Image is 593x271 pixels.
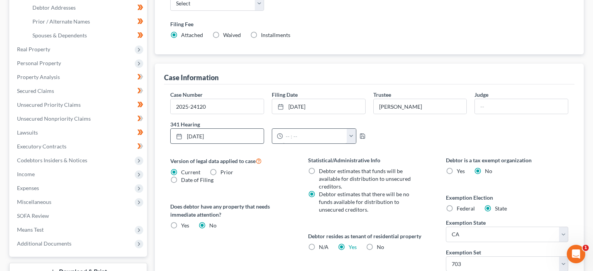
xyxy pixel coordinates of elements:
label: Case Number [170,91,203,99]
a: Property Analysis [11,70,147,84]
input: -- [475,99,568,114]
span: Current [181,169,200,175]
input: -- [374,99,467,114]
a: Spouses & Dependents [26,29,147,42]
span: Real Property [17,46,50,52]
span: Executory Contracts [17,143,66,150]
span: Yes [457,168,465,174]
span: Unsecured Nonpriority Claims [17,115,91,122]
label: Trustee [373,91,391,99]
a: Debtor Addresses [26,1,147,15]
span: Personal Property [17,60,61,66]
label: Debtor resides as tenant of residential property [308,232,430,240]
label: Does debtor have any property that needs immediate attention? [170,202,293,219]
a: Secured Claims [11,84,147,98]
span: Means Test [17,226,44,233]
label: Exemption Election [446,194,568,202]
label: Filing Date [272,91,298,99]
input: Enter case number... [171,99,264,114]
span: Attached [181,32,203,38]
span: Spouses & Dependents [32,32,87,39]
span: No [485,168,492,174]
a: Lawsuits [11,126,147,140]
span: Waived [223,32,241,38]
span: State [495,205,507,212]
iframe: Intercom live chat [567,245,585,263]
span: Federal [457,205,475,212]
label: Debtor is a tax exempt organization [446,156,568,164]
span: Yes [181,222,189,229]
span: Unsecured Priority Claims [17,101,81,108]
span: Installments [261,32,290,38]
span: No [377,244,384,250]
div: Case Information [164,73,219,82]
span: Additional Documents [17,240,71,247]
span: Date of Filing [181,177,213,183]
span: Prior [220,169,233,175]
span: Miscellaneous [17,199,51,205]
a: Unsecured Nonpriority Claims [11,112,147,126]
a: Prior / Alternate Names [26,15,147,29]
span: N/A [319,244,329,250]
span: Debtor estimates that there will be no funds available for distribution to unsecured creditors. [319,191,409,213]
span: No [209,222,217,229]
label: Exemption State [446,219,486,227]
span: 1 [583,245,589,251]
span: Secured Claims [17,88,54,94]
a: Executory Contracts [11,140,147,153]
a: Unsecured Priority Claims [11,98,147,112]
a: [DATE] [272,99,365,114]
label: 341 Hearing [166,120,369,128]
input: -- : -- [283,129,347,143]
label: Filing Fee [170,20,568,28]
span: Expenses [17,185,39,191]
span: Prior / Alternate Names [32,18,90,25]
a: [DATE] [171,129,264,143]
span: Codebtors Insiders & Notices [17,157,87,163]
span: Lawsuits [17,129,38,136]
a: SOFA Review [11,209,147,223]
span: Debtor estimates that funds will be available for distribution to unsecured creditors. [319,168,411,190]
span: SOFA Review [17,212,49,219]
span: Property Analysis [17,74,60,80]
span: Debtor Addresses [32,4,76,11]
label: Exemption Set [446,248,481,256]
label: Statistical/Administrative Info [308,156,430,164]
label: Judge [474,91,488,99]
a: Yes [349,244,357,250]
span: Income [17,171,35,177]
label: Version of legal data applied to case [170,156,293,165]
